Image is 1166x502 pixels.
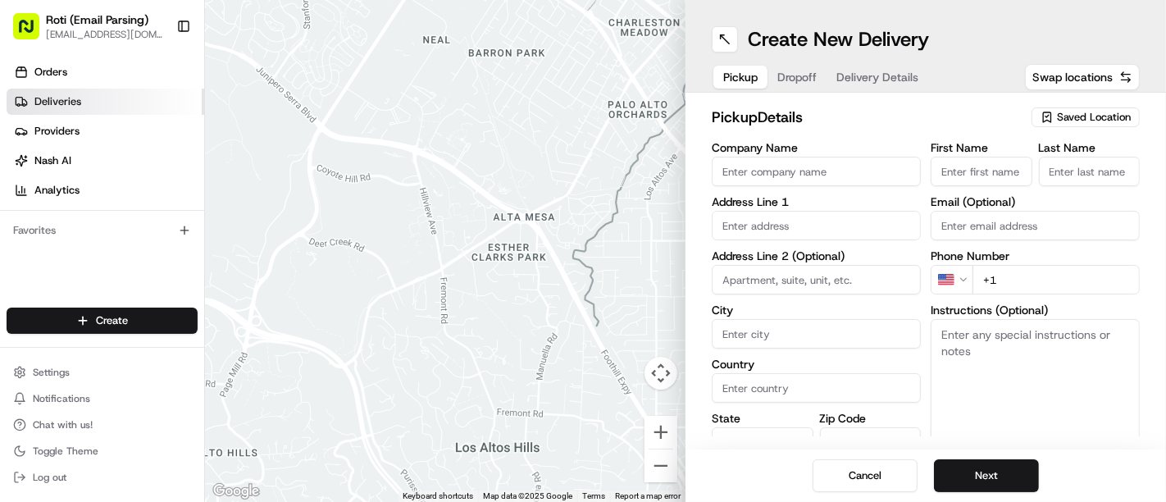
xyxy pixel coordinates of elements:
[712,413,813,424] label: State
[96,313,128,328] span: Create
[7,361,198,384] button: Settings
[33,471,66,484] span: Log out
[16,16,49,48] img: Nash
[931,211,1140,240] input: Enter email address
[1039,157,1141,186] input: Enter last name
[712,427,813,457] input: Enter state
[712,358,921,370] label: Country
[16,156,46,185] img: 1736555255976-a54dd68f-1ca7-489b-9aae-adbdc363a1c4
[7,466,198,489] button: Log out
[644,357,677,390] button: Map camera controls
[1032,106,1140,129] button: Saved Location
[644,450,677,482] button: Zoom out
[712,196,921,208] label: Address Line 1
[34,94,81,109] span: Deliveries
[7,148,204,174] a: Nash AI
[582,491,605,500] a: Terms (opens in new tab)
[209,481,263,502] a: Open this area in Google Maps (opens a new window)
[34,153,71,168] span: Nash AI
[56,172,207,185] div: We're available if you need us!
[7,387,198,410] button: Notifications
[403,491,473,502] button: Keyboard shortcuts
[712,265,921,294] input: Apartment, suite, unit, etc.
[712,304,921,316] label: City
[33,366,70,379] span: Settings
[279,161,298,180] button: Start new chat
[644,416,677,449] button: Zoom in
[813,459,918,492] button: Cancel
[483,491,572,500] span: Map data ©2025 Google
[43,105,271,122] input: Clear
[132,230,270,260] a: 💻API Documentation
[7,7,170,46] button: Roti (Email Parsing)[EMAIL_ADDRESS][DOMAIN_NAME]
[7,59,204,85] a: Orders
[712,373,921,403] input: Enter country
[16,239,30,252] div: 📗
[931,142,1032,153] label: First Name
[56,156,269,172] div: Start new chat
[712,319,921,349] input: Enter city
[1032,69,1113,85] span: Swap locations
[1025,64,1140,90] button: Swap locations
[7,118,204,144] a: Providers
[7,177,204,203] a: Analytics
[934,459,1039,492] button: Next
[7,413,198,436] button: Chat with us!
[931,304,1140,316] label: Instructions (Optional)
[931,196,1140,208] label: Email (Optional)
[836,69,918,85] span: Delivery Details
[7,440,198,463] button: Toggle Theme
[712,250,921,262] label: Address Line 2 (Optional)
[820,413,922,424] label: Zip Code
[34,183,80,198] span: Analytics
[155,237,263,253] span: API Documentation
[139,239,152,252] div: 💻
[1057,110,1131,125] span: Saved Location
[7,217,198,244] div: Favorites
[46,28,163,41] button: [EMAIL_ADDRESS][DOMAIN_NAME]
[615,491,681,500] a: Report a map error
[10,230,132,260] a: 📗Knowledge Base
[972,265,1140,294] input: Enter phone number
[7,308,198,334] button: Create
[33,392,90,405] span: Notifications
[1039,142,1141,153] label: Last Name
[33,237,125,253] span: Knowledge Base
[777,69,817,85] span: Dropoff
[712,157,921,186] input: Enter company name
[116,276,198,290] a: Powered byPylon
[712,211,921,240] input: Enter address
[748,26,929,52] h1: Create New Delivery
[820,427,922,457] input: Enter zip code
[931,157,1032,186] input: Enter first name
[712,106,1022,129] h2: pickup Details
[163,277,198,290] span: Pylon
[723,69,758,85] span: Pickup
[931,250,1140,262] label: Phone Number
[46,11,148,28] button: Roti (Email Parsing)
[33,445,98,458] span: Toggle Theme
[34,124,80,139] span: Providers
[33,418,93,431] span: Chat with us!
[34,65,67,80] span: Orders
[712,142,921,153] label: Company Name
[16,65,298,91] p: Welcome 👋
[209,481,263,502] img: Google
[7,89,204,115] a: Deliveries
